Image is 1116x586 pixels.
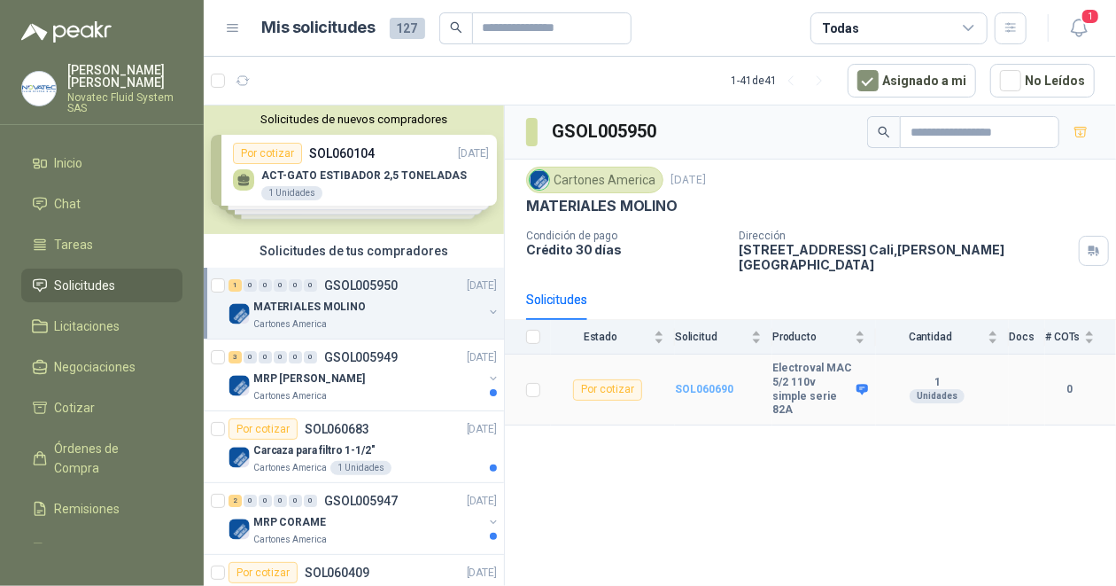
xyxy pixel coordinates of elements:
[330,461,391,475] div: 1 Unidades
[55,439,166,478] span: Órdenes de Compra
[274,351,287,363] div: 0
[55,398,96,418] span: Cotizar
[229,562,298,583] div: Por cotizar
[1063,12,1095,44] button: 1
[670,172,706,189] p: [DATE]
[289,351,302,363] div: 0
[467,421,497,438] p: [DATE]
[204,411,504,483] a: Por cotizarSOL060683[DATE] Company LogoCarcaza para filtro 1-1/2"Cartones America1 Unidades
[21,187,182,221] a: Chat
[253,514,326,531] p: MRP CORAME
[1081,8,1100,25] span: 1
[274,495,287,507] div: 0
[305,423,369,435] p: SOL060683
[253,317,327,332] p: Cartones America
[21,391,182,425] a: Cotizar
[253,442,376,459] p: Carcaza para filtro 1-1/2"
[244,279,257,292] div: 0
[289,279,302,292] div: 0
[305,566,369,579] p: SOL060409
[204,234,504,268] div: Solicitudes de tus compradores
[253,299,366,316] p: MATERIALES MOLINO
[304,279,317,292] div: 0
[1009,320,1045,355] th: Docs
[526,290,587,309] div: Solicitudes
[262,15,376,41] h1: Mis solicitudes
[244,351,257,363] div: 0
[1045,331,1081,343] span: # COTs
[304,495,317,507] div: 0
[229,275,500,332] a: 1 0 0 0 0 0 GSOL005950[DATE] Company LogoMATERIALES MOLINOCartones America
[67,92,182,113] p: Novatec Fluid System SAS
[229,347,500,403] a: 3 0 0 0 0 0 GSOL005949[DATE] Company LogoMRP [PERSON_NAME]Cartones America
[21,146,182,180] a: Inicio
[878,126,890,138] span: search
[772,331,851,343] span: Producto
[229,418,298,440] div: Por cotizar
[204,105,504,234] div: Solicitudes de nuevos compradoresPor cotizarSOL060104[DATE] ACT-GATO ESTIBADOR 2,5 TONELADAS1 Uni...
[304,351,317,363] div: 0
[229,490,500,547] a: 2 0 0 0 0 0 GSOL005947[DATE] Company LogoMRP CORAMECartones America
[55,153,83,173] span: Inicio
[822,19,859,38] div: Todas
[467,565,497,582] p: [DATE]
[211,113,497,126] button: Solicitudes de nuevos compradores
[55,357,136,377] span: Negociaciones
[848,64,976,98] button: Asignado a mi
[1045,381,1095,398] b: 0
[530,170,549,190] img: Company Logo
[22,72,56,105] img: Company Logo
[552,118,659,145] h3: GSOL005950
[229,279,242,292] div: 1
[21,309,182,343] a: Licitaciones
[244,495,257,507] div: 0
[324,279,398,292] p: GSOL005950
[21,350,182,384] a: Negociaciones
[390,18,425,39] span: 127
[229,519,250,540] img: Company Logo
[740,230,1072,242] p: Dirección
[324,495,398,507] p: GSOL005947
[551,331,650,343] span: Estado
[526,230,725,242] p: Condición de pago
[21,228,182,262] a: Tareas
[259,279,272,292] div: 0
[229,351,242,363] div: 3
[740,242,1072,272] p: [STREET_ADDRESS] Cali , [PERSON_NAME][GEOGRAPHIC_DATA]
[675,320,772,355] th: Solicitud
[990,64,1095,98] button: No Leídos
[450,21,462,34] span: search
[67,64,182,89] p: [PERSON_NAME] [PERSON_NAME]
[467,493,497,510] p: [DATE]
[551,320,675,355] th: Estado
[772,320,876,355] th: Producto
[772,362,852,417] b: Electroval MAC 5/2 110v simple serie 82A
[55,316,120,336] span: Licitaciones
[253,371,365,387] p: MRP [PERSON_NAME]
[21,269,182,302] a: Solicitudes
[55,235,94,254] span: Tareas
[731,66,833,95] div: 1 - 41 de 41
[526,242,725,257] p: Crédito 30 días
[21,492,182,526] a: Remisiones
[21,21,112,43] img: Logo peakr
[910,389,965,403] div: Unidades
[21,533,182,566] a: Configuración
[55,540,133,559] span: Configuración
[1045,320,1116,355] th: # COTs
[467,349,497,366] p: [DATE]
[876,376,998,390] b: 1
[289,495,302,507] div: 0
[526,167,663,193] div: Cartones America
[324,351,398,363] p: GSOL005949
[253,533,327,547] p: Cartones America
[876,331,984,343] span: Cantidad
[259,351,272,363] div: 0
[55,276,116,295] span: Solicitudes
[253,389,327,403] p: Cartones America
[675,383,733,395] b: SOL060690
[55,499,120,519] span: Remisiones
[526,197,678,215] p: MATERIALES MOLINO
[467,277,497,294] p: [DATE]
[274,279,287,292] div: 0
